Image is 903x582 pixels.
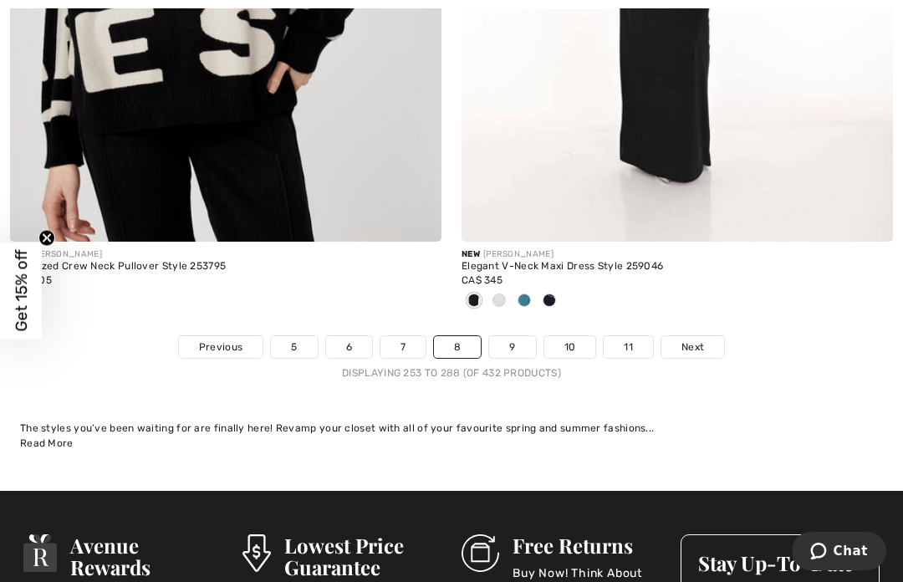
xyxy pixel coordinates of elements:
a: 10 [544,336,596,358]
div: Midnight [537,288,562,315]
div: [PERSON_NAME] [462,248,893,261]
span: New [462,249,480,259]
a: Next [661,336,724,358]
a: 9 [489,336,535,358]
a: Previous [179,336,263,358]
div: Dark Teal [512,288,537,315]
a: 11 [604,336,653,358]
img: Avenue Rewards [23,534,57,572]
h3: Free Returns [513,534,661,556]
div: Oversized Crew Neck Pullover Style 253795 [10,261,441,273]
button: Close teaser [38,230,55,247]
div: [PERSON_NAME] [10,248,441,261]
a: 8 [434,336,481,358]
a: 5 [271,336,317,358]
h3: Avenue Rewards [70,534,222,578]
img: Lowest Price Guarantee [242,534,271,572]
a: 7 [380,336,426,358]
h3: Lowest Price Guarantee [284,534,441,578]
div: Vanilla [487,288,512,315]
img: Free Returns [462,534,499,572]
a: 6 [326,336,372,358]
div: Black [462,288,487,315]
span: Get 15% off [12,250,31,332]
div: The styles you’ve been waiting for are finally here! Revamp your closet with all of your favourit... [20,421,883,436]
h3: Stay Up-To-Date [698,552,862,574]
span: Previous [199,339,242,355]
iframe: Opens a widget where you can chat to one of our agents [793,532,886,574]
span: Next [681,339,704,355]
span: Read More [20,437,74,449]
div: Elegant V-Neck Maxi Dress Style 259046 [462,261,893,273]
span: CA$ 345 [462,274,503,286]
